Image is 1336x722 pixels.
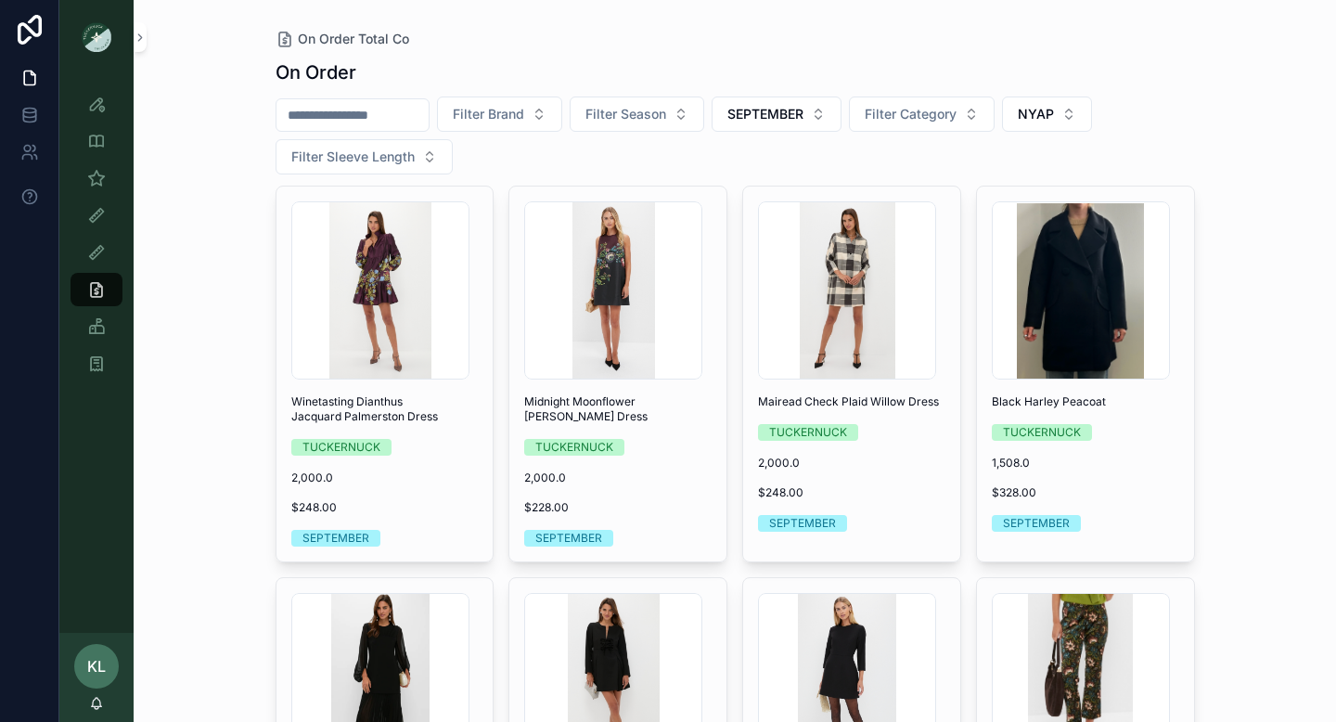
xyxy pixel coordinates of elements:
span: $248.00 [758,485,945,500]
button: Select Button [712,97,841,132]
a: Midnight Moonflower [PERSON_NAME] DressTUCKERNUCK2,000.0$228.00SEPTEMBER [508,186,727,562]
span: Filter Category [865,105,957,123]
div: SEPTEMBER [302,530,369,547]
div: scrollable content [59,74,134,405]
div: TUCKERNUCK [302,439,380,456]
button: Select Button [849,97,995,132]
span: Filter Season [585,105,666,123]
span: KL [87,655,106,677]
h1: On Order [276,59,356,85]
a: Winetasting Dianthus Jacquard Palmerston DressTUCKERNUCK2,000.0$248.00SEPTEMBER [276,186,495,562]
span: 1,508.0 [992,456,1179,471]
span: 2,000.0 [291,471,479,485]
span: $228.00 [524,500,712,515]
span: $328.00 [992,485,1179,500]
div: SEPTEMBER [535,530,602,547]
span: SEPTEMBER [727,105,803,123]
img: App logo [82,22,111,52]
span: Black Harley Peacoat [992,394,1179,409]
span: On Order Total Co [298,30,409,48]
button: Select Button [276,139,453,174]
button: Select Button [570,97,704,132]
div: SEPTEMBER [769,515,836,532]
span: 2,000.0 [524,471,712,485]
span: NYAP [1018,105,1054,123]
button: Select Button [437,97,562,132]
span: Winetasting Dianthus Jacquard Palmerston Dress [291,394,479,424]
div: TUCKERNUCK [535,439,613,456]
a: On Order Total Co [276,30,409,48]
span: Filter Sleeve Length [291,148,415,166]
a: Black Harley PeacoatTUCKERNUCK1,508.0$328.00SEPTEMBER [976,186,1195,562]
div: TUCKERNUCK [769,424,847,441]
span: 2,000.0 [758,456,945,471]
span: $248.00 [291,500,479,515]
a: Mairead Check Plaid Willow DressTUCKERNUCK2,000.0$248.00SEPTEMBER [742,186,961,562]
div: SEPTEMBER [1003,515,1070,532]
span: Filter Brand [453,105,524,123]
button: Select Button [1002,97,1092,132]
span: Midnight Moonflower [PERSON_NAME] Dress [524,394,712,424]
div: TUCKERNUCK [1003,424,1081,441]
span: Mairead Check Plaid Willow Dress [758,394,945,409]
